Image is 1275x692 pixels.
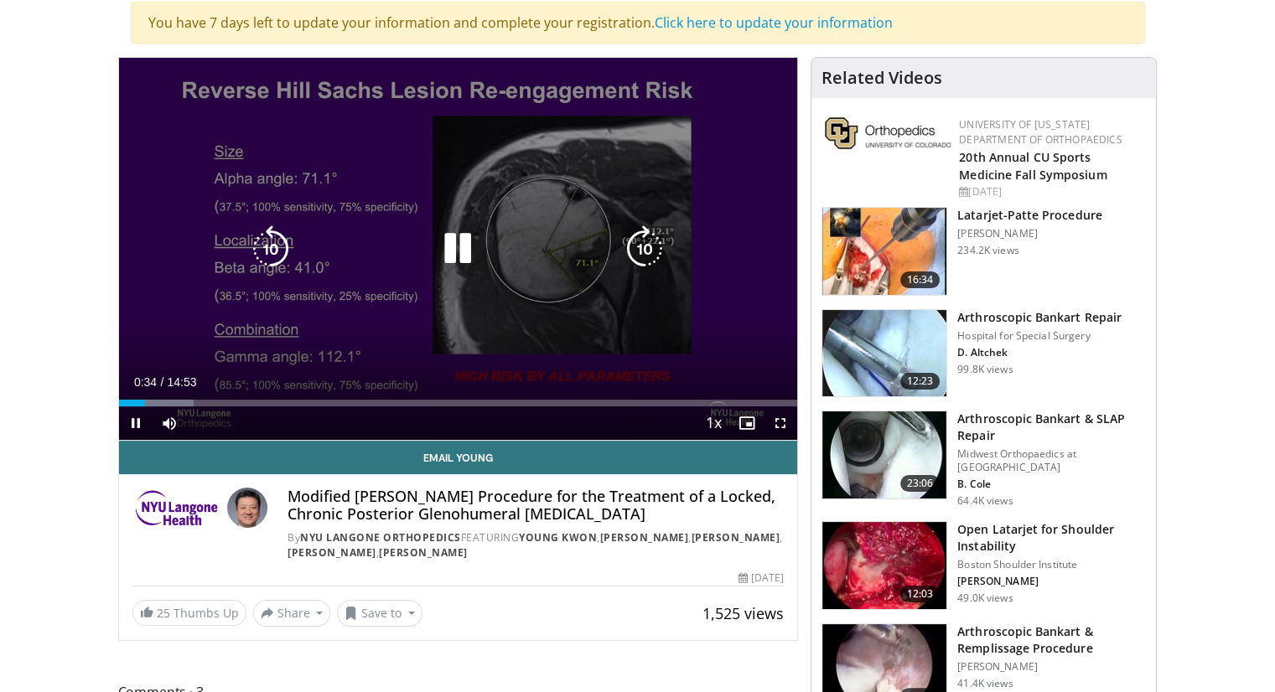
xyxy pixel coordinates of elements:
h3: Latarjet-Patte Procedure [957,207,1101,224]
h3: Arthroscopic Bankart & Remplissage Procedure [957,623,1146,657]
p: [PERSON_NAME] [957,660,1146,674]
img: 10039_3.png.150x105_q85_crop-smart_upscale.jpg [822,310,946,397]
p: 41.4K views [957,677,1013,690]
video-js: Video Player [119,58,798,441]
a: 12:23 Arthroscopic Bankart Repair Hospital for Special Surgery D. Altchek 99.8K views [821,309,1146,398]
a: 12:03 Open Latarjet for Shoulder Instability Boston Shoulder Institute [PERSON_NAME] 49.0K views [821,521,1146,610]
div: You have 7 days left to update your information and complete your registration. [131,2,1145,44]
span: 1,525 views [702,603,784,623]
div: [DATE] [739,571,784,586]
p: Midwest Orthopaedics at [GEOGRAPHIC_DATA] [957,447,1146,474]
img: 944938_3.png.150x105_q85_crop-smart_upscale.jpg [822,522,946,609]
p: D. Altchek [957,346,1122,359]
span: 0:34 [134,375,157,389]
p: 64.4K views [957,494,1013,508]
img: Avatar [227,488,267,528]
span: 16:34 [900,271,941,288]
h4: Modified [PERSON_NAME] Procedure for the Treatment of a Locked, Chronic Posterior Glenohumeral [M... [288,488,784,524]
a: 20th Annual CU Sports Medicine Fall Symposium [959,149,1107,183]
span: 12:03 [900,586,941,602]
div: [DATE] [959,184,1143,199]
a: 16:34 Latarjet-Patte Procedure [PERSON_NAME] 234.2K views [821,207,1146,296]
a: 23:06 Arthroscopic Bankart & SLAP Repair Midwest Orthopaedics at [GEOGRAPHIC_DATA] B. Cole 64.4K ... [821,411,1146,508]
a: Email Young [119,441,798,474]
a: Click here to update your information [655,13,893,32]
p: 99.8K views [957,363,1013,376]
p: [PERSON_NAME] [957,227,1101,240]
button: Mute [153,406,186,440]
p: [PERSON_NAME] [957,575,1146,588]
img: NYU Langone Orthopedics [132,488,220,528]
p: 49.0K views [957,591,1013,605]
a: NYU Langone Orthopedics [300,530,461,545]
a: [PERSON_NAME] [288,545,376,560]
button: Share [253,600,331,627]
button: Playback Rate [697,406,730,440]
button: Pause [119,406,153,440]
p: Boston Shoulder Institute [957,558,1146,571]
button: Save to [337,600,422,627]
p: Hospital for Special Surgery [957,329,1122,343]
p: B. Cole [957,478,1146,491]
a: [PERSON_NAME] [599,530,688,545]
img: cole_0_3.png.150x105_q85_crop-smart_upscale.jpg [822,411,946,498]
h3: Arthroscopic Bankart Repair [957,309,1122,326]
a: Young Kwon [519,530,597,545]
a: 25 Thumbs Up [132,600,246,626]
p: 234.2K views [957,244,1018,257]
a: University of [US_STATE] Department of Orthopaedics [959,117,1122,147]
div: Progress Bar [119,400,798,406]
h3: Arthroscopic Bankart & SLAP Repair [957,411,1146,444]
h4: Related Videos [821,68,942,88]
span: 12:23 [900,373,941,390]
button: Fullscreen [764,406,797,440]
a: [PERSON_NAME] [691,530,780,545]
img: 355603a8-37da-49b6-856f-e00d7e9307d3.png.150x105_q85_autocrop_double_scale_upscale_version-0.2.png [825,117,951,149]
img: 617583_3.png.150x105_q85_crop-smart_upscale.jpg [822,208,946,295]
div: By FEATURING , , , , [288,530,784,560]
span: 14:53 [167,375,196,389]
span: 23:06 [900,475,941,492]
h3: Open Latarjet for Shoulder Instability [957,521,1146,555]
span: 25 [157,605,170,621]
a: [PERSON_NAME] [379,545,468,560]
span: / [161,375,164,389]
button: Enable picture-in-picture mode [730,406,764,440]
